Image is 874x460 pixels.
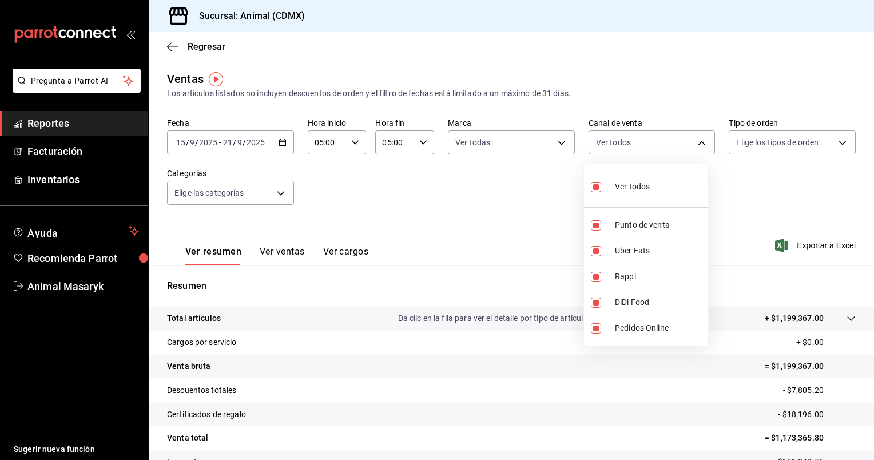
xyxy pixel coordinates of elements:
img: Tooltip marker [209,72,223,86]
span: Uber Eats [615,245,704,257]
span: Punto de venta [615,219,704,231]
span: DiDi Food [615,296,704,308]
span: Ver todos [615,181,650,193]
span: Rappi [615,271,704,283]
span: Pedidos Online [615,322,704,334]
